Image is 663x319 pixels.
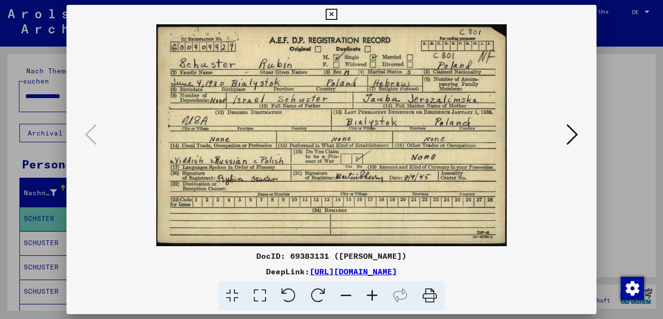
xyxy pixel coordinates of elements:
img: 001.jpg [99,24,564,246]
div: DocID: 69383131 ([PERSON_NAME]) [66,250,597,262]
div: Zustimmung ändern [620,276,644,300]
img: Zustimmung ändern [621,277,644,300]
div: DeepLink: [66,266,597,277]
a: [URL][DOMAIN_NAME] [310,267,397,276]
